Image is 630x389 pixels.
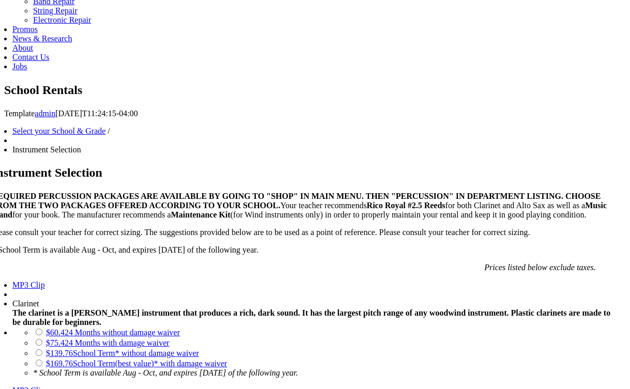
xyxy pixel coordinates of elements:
[12,299,621,308] div: Clarinet
[33,368,298,377] em: * School Term is available Aug - Oct, and expires [DATE] of the following year.
[46,328,180,337] a: $60.424 Months without damage waiver
[35,109,55,118] a: admin
[46,338,69,347] span: $75.42
[46,349,73,357] span: $139.76
[12,127,105,135] a: Select your School & Grade
[4,109,35,118] span: Template
[367,201,445,210] strong: Rico Royal #2.5 Reeds
[33,6,78,15] a: String Repair
[46,359,73,368] span: $169.76
[12,34,72,43] a: News & Research
[12,25,38,34] a: Promos
[107,127,110,135] span: /
[12,53,50,61] a: Contact Us
[12,308,610,326] strong: The clarinet is a [PERSON_NAME] instrument that produces a rich, dark sound. It has the largest p...
[12,43,33,52] a: About
[4,82,626,99] h1: School Rentals
[12,281,45,289] a: MP3 Clip
[46,349,199,357] a: $139.76School Term* without damage waiver
[46,359,227,368] a: $169.76School Term(best value)* with damage waiver
[12,145,621,154] li: Instrument Selection
[12,62,27,71] a: Jobs
[171,210,231,219] strong: Maintenance Kit
[33,15,91,24] a: Electronic Repair
[484,263,595,272] em: Prices listed below exclude taxes.
[55,109,137,118] span: [DATE]T11:24:15-04:00
[4,82,626,99] section: Page Title Bar
[46,328,69,337] span: $60.42
[46,338,170,347] a: $75.424 Months with damage waiver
